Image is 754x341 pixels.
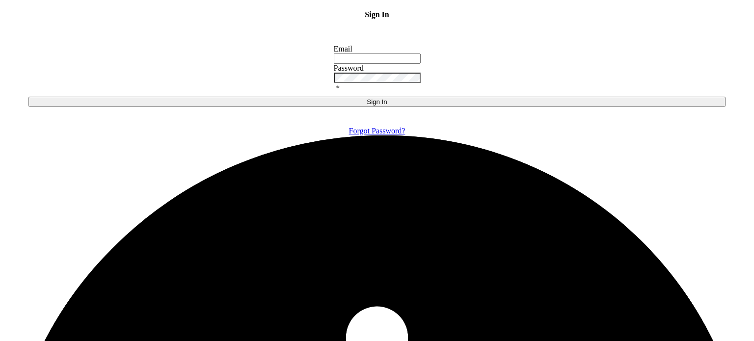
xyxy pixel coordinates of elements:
h4: Sign In [4,10,750,34]
a: Forgot Password? [349,127,405,135]
label: Email [334,45,352,53]
label: Password [334,64,364,72]
div: Sign In [32,98,722,105]
button: Sign In [28,97,726,107]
